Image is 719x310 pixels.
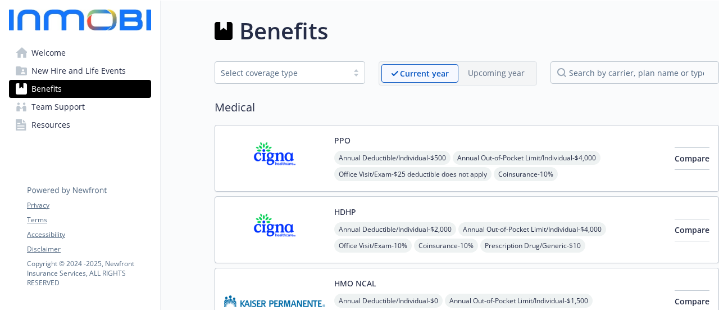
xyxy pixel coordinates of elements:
[550,61,719,84] input: search by carrier, plan name or type
[334,151,450,165] span: Annual Deductible/Individual - $500
[224,206,325,254] img: CIGNA carrier logo
[480,239,585,253] span: Prescription Drug/Generic - $10
[334,134,351,146] button: PPO
[9,98,151,116] a: Team Support
[27,230,151,240] a: Accessibility
[458,222,606,236] span: Annual Out-of-Pocket Limit/Individual - $4,000
[9,80,151,98] a: Benefits
[334,294,443,308] span: Annual Deductible/Individual - $0
[334,167,492,181] span: Office Visit/Exam - $25 deductible does not apply
[215,99,719,116] h2: Medical
[400,68,449,79] p: Current year
[414,239,478,253] span: Coinsurance - 10%
[675,147,709,170] button: Compare
[31,116,70,134] span: Resources
[31,98,85,116] span: Team Support
[221,67,342,79] div: Select coverage type
[224,134,325,182] img: CIGNA carrier logo
[468,67,525,79] p: Upcoming year
[31,62,126,80] span: New Hire and Life Events
[31,44,66,62] span: Welcome
[458,64,534,83] span: Upcoming year
[453,151,600,165] span: Annual Out-of-Pocket Limit/Individual - $4,000
[27,259,151,287] p: Copyright © 2024 - 2025 , Newfront Insurance Services, ALL RIGHTS RESERVED
[31,80,62,98] span: Benefits
[675,224,709,235] span: Compare
[675,219,709,241] button: Compare
[445,294,593,308] span: Annual Out-of-Pocket Limit/Individual - $1,500
[675,153,709,164] span: Compare
[27,200,151,210] a: Privacy
[334,206,356,218] button: HDHP
[9,116,151,134] a: Resources
[9,44,151,62] a: Welcome
[675,296,709,307] span: Compare
[334,277,376,289] button: HMO NCAL
[27,215,151,225] a: Terms
[239,14,328,48] h1: Benefits
[9,62,151,80] a: New Hire and Life Events
[334,239,412,253] span: Office Visit/Exam - 10%
[27,244,151,254] a: Disclaimer
[494,167,558,181] span: Coinsurance - 10%
[334,222,456,236] span: Annual Deductible/Individual - $2,000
